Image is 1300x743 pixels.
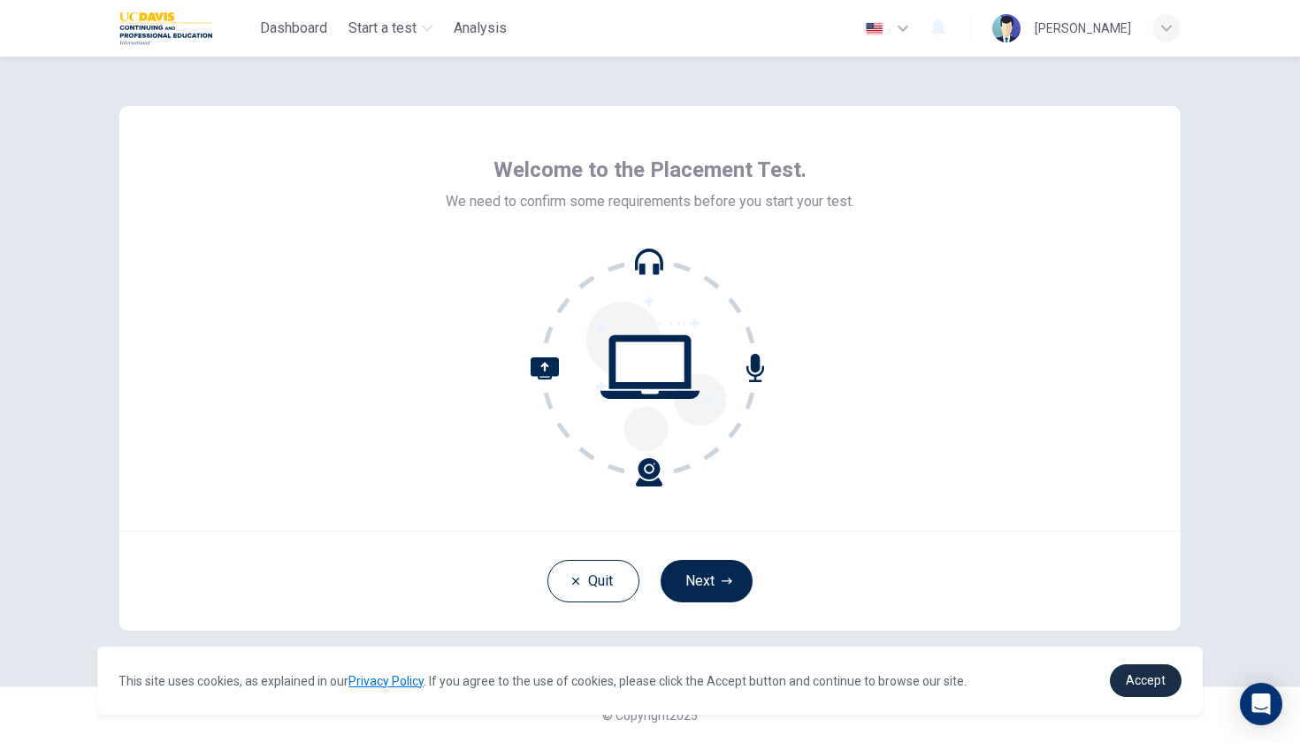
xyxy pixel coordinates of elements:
[253,12,334,44] button: Dashboard
[348,18,417,39] span: Start a test
[97,647,1203,715] div: cookieconsent
[992,14,1021,42] img: Profile picture
[1035,18,1131,39] div: [PERSON_NAME]
[260,18,327,39] span: Dashboard
[547,560,639,602] button: Quit
[1126,673,1166,687] span: Accept
[119,674,967,688] span: This site uses cookies, as explained in our . If you agree to the use of cookies, please click th...
[446,191,854,212] span: We need to confirm some requirements before you start your test.
[119,11,212,46] img: UC Davis logo
[661,560,753,602] button: Next
[863,22,885,35] img: en
[341,12,440,44] button: Start a test
[348,674,424,688] a: Privacy Policy
[602,709,698,723] span: © Copyright 2025
[1110,664,1181,697] a: dismiss cookie message
[119,11,253,46] a: UC Davis logo
[1240,683,1282,725] div: Open Intercom Messenger
[454,18,507,39] span: Analysis
[447,12,514,44] button: Analysis
[493,156,807,184] span: Welcome to the Placement Test.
